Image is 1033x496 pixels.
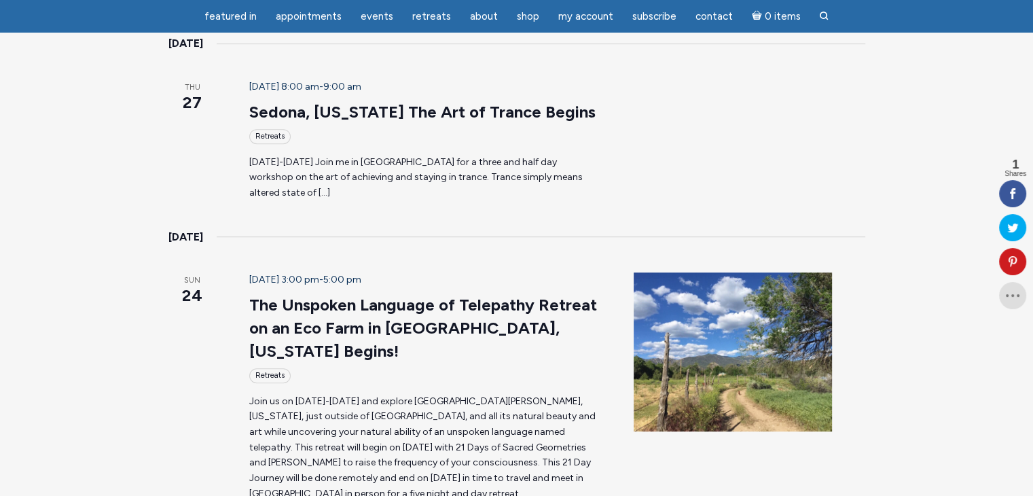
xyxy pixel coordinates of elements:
span: My Account [558,10,613,22]
span: About [470,10,498,22]
a: Sedona, [US_STATE] The Art of Trance Begins [249,102,596,122]
a: Shop [509,3,547,30]
span: 5:00 pm [323,274,361,285]
span: Appointments [276,10,342,22]
a: Cart0 items [744,2,809,30]
time: - [249,81,361,92]
a: featured in [196,3,265,30]
span: featured in [204,10,257,22]
span: 9:00 am [323,81,361,92]
span: Events [361,10,393,22]
p: [DATE]-[DATE] Join me in [GEOGRAPHIC_DATA] for a three and half day workshop on the art of achiev... [249,155,602,201]
div: Retreats [249,129,291,143]
span: Shares [1004,171,1026,177]
span: Thu [168,82,217,94]
time: [DATE] [168,228,203,246]
a: Subscribe [624,3,685,30]
a: My Account [550,3,621,30]
span: Retreats [412,10,451,22]
time: [DATE] [168,35,203,52]
a: Events [352,3,401,30]
a: Contact [687,3,741,30]
span: 24 [168,284,217,307]
a: About [462,3,506,30]
span: 0 items [764,12,800,22]
span: 1 [1004,158,1026,171]
img: taos goji farm [634,272,832,431]
span: Sun [168,275,217,287]
span: [DATE] 3:00 pm [249,274,319,285]
i: Cart [752,10,765,22]
span: 27 [168,91,217,114]
a: Retreats [404,3,459,30]
span: [DATE] 8:00 am [249,81,319,92]
time: - [249,274,361,285]
span: Subscribe [632,10,676,22]
span: Contact [695,10,733,22]
div: Retreats [249,368,291,383]
a: Appointments [268,3,350,30]
a: The Unspoken Language of Telepathy Retreat on an Eco Farm in [GEOGRAPHIC_DATA], [US_STATE] Begins! [249,295,597,361]
span: Shop [517,10,539,22]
